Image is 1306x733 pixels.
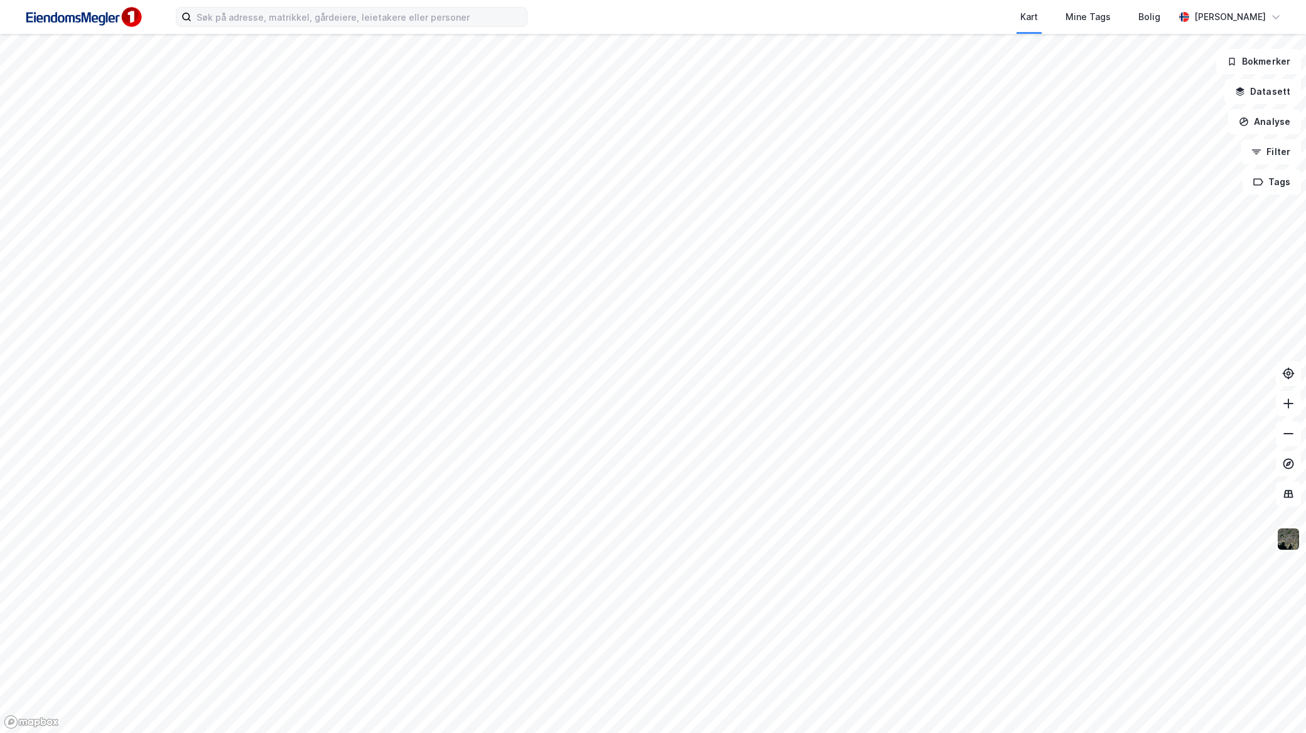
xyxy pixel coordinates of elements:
[1194,9,1266,24] div: [PERSON_NAME]
[20,3,146,31] img: F4PB6Px+NJ5v8B7XTbfpPpyloAAAAASUVORK5CYII=
[1066,9,1111,24] div: Mine Tags
[192,8,527,26] input: Søk på adresse, matrikkel, gårdeiere, leietakere eller personer
[1138,9,1160,24] div: Bolig
[1243,673,1306,733] iframe: Chat Widget
[1020,9,1038,24] div: Kart
[1243,673,1306,733] div: Kontrollprogram for chat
